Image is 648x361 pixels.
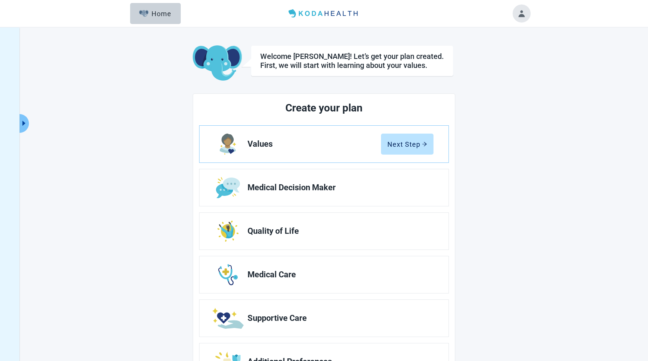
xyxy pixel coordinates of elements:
[139,10,148,17] img: Elephant
[199,126,448,162] a: Edit Values section
[193,45,242,81] img: Koda Elephant
[139,10,171,17] div: Home
[422,141,427,147] span: arrow-right
[285,8,363,20] img: Koda Health
[199,213,448,250] a: Edit Quality of Life section
[247,314,427,323] span: Supportive Care
[21,120,28,127] span: caret-right
[247,270,427,279] span: Medical Care
[513,5,531,23] button: Toggle account menu
[387,140,427,148] div: Next Step
[260,52,444,70] div: Welcome [PERSON_NAME]! Let’s get your plan created. First, we will start with learning about your...
[130,3,181,24] button: ElephantHome
[20,114,29,133] button: Expand menu
[247,227,427,236] span: Quality of Life
[247,183,427,192] span: Medical Decision Maker
[199,169,448,206] a: Edit Medical Decision Maker section
[381,134,433,155] button: Next Steparrow-right
[199,256,448,293] a: Edit Medical Care section
[247,140,381,149] span: Values
[227,100,421,116] h2: Create your plan
[199,300,448,337] a: Edit Supportive Care section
